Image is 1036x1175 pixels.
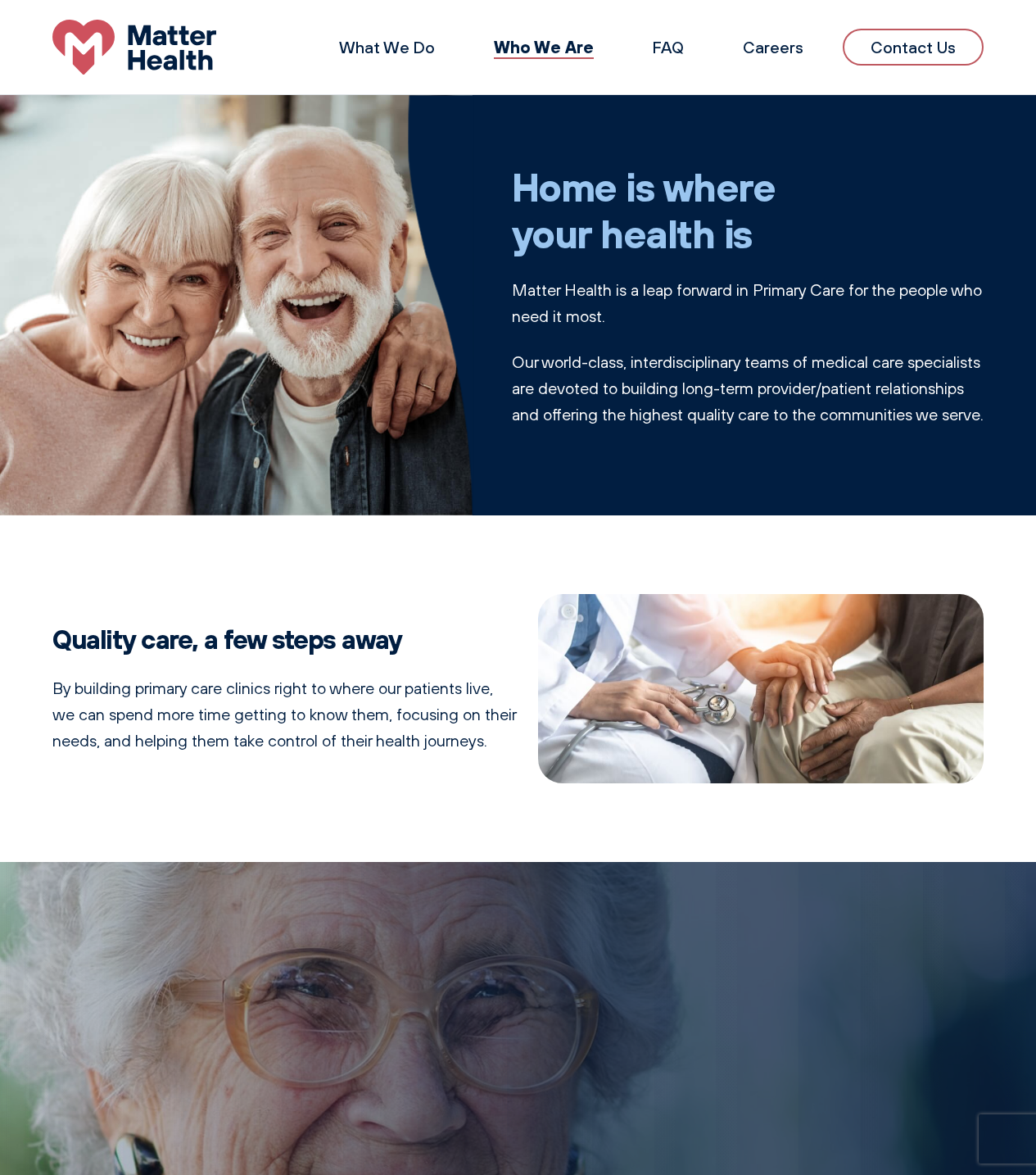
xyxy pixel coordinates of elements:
[494,36,594,57] a: Who We Are
[512,277,984,329] p: Matter Health is a leap forward in Primary Care for the people who need it most.
[339,37,435,57] a: What We Do
[653,37,684,57] a: FAQ
[52,675,518,754] p: By building primary care clinics right to where our patients live, we can spend more time getting...
[512,163,984,257] h1: Home is where your health is
[512,349,984,428] p: Our world-class, interdisciplinary teams of medical care specialists are devoted to building long...
[743,37,803,57] a: Careers
[843,29,984,66] a: Contact Us
[52,624,518,655] h2: Quality care, a few steps away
